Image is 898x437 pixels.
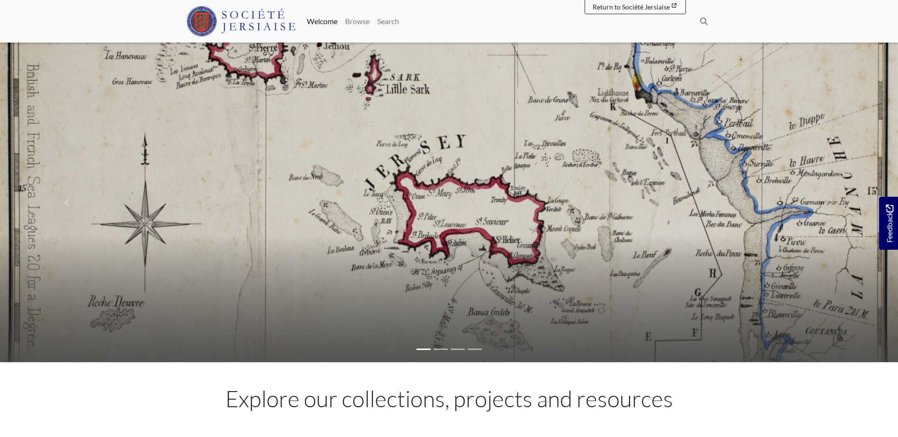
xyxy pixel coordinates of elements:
[303,12,341,31] a: Welcome
[187,6,296,36] img: Société Jersiaise
[187,385,712,412] h1: Explore our collections, projects and resources
[763,43,898,362] a: Move to next slideshow image
[187,4,296,39] a: Société Jersiaise logo
[341,12,373,31] a: Browse
[593,3,670,11] span: Return to Société Jersiaise
[373,12,403,31] a: Search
